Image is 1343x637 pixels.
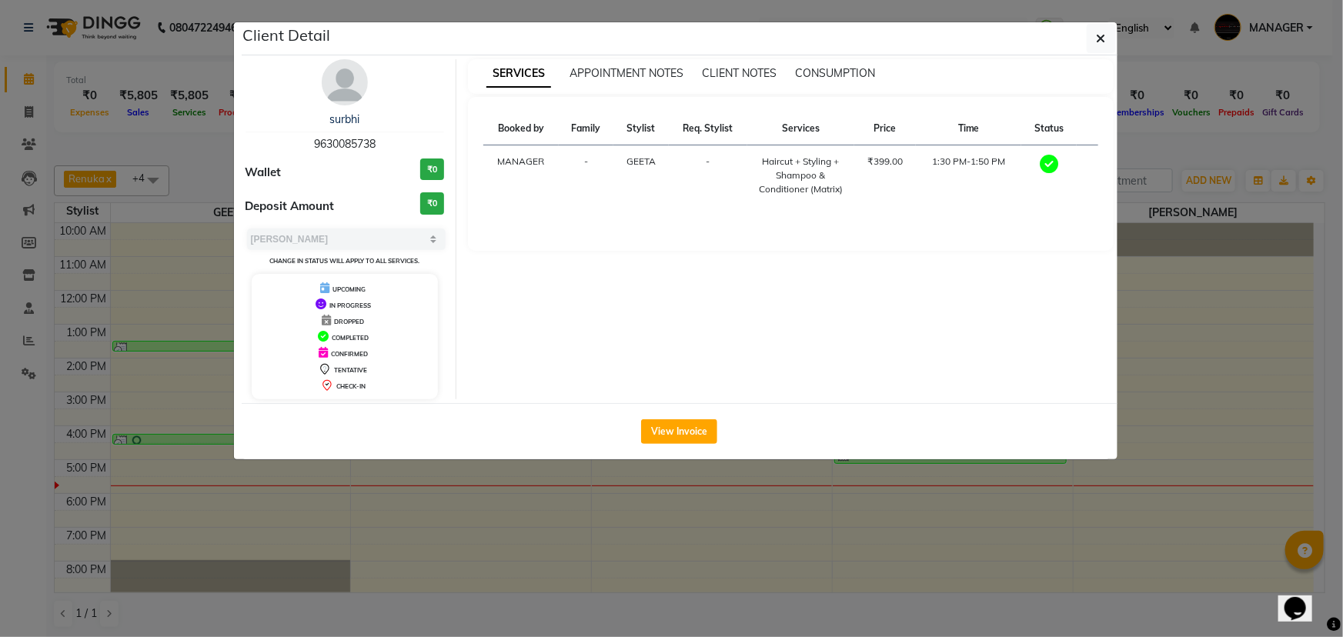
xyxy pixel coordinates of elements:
td: - [669,145,748,206]
span: GEETA [626,155,656,167]
span: UPCOMING [332,285,366,293]
span: CLIENT NOTES [702,66,777,80]
button: View Invoice [641,419,717,444]
span: SERVICES [486,60,551,88]
th: Services [747,112,854,145]
span: TENTATIVE [334,366,367,374]
span: CONFIRMED [331,350,368,358]
span: CHECK-IN [336,382,366,390]
small: Change in status will apply to all services. [269,257,419,265]
td: - [559,145,613,206]
span: Wallet [246,164,282,182]
th: Family [559,112,613,145]
span: CONSUMPTION [795,66,875,80]
span: COMPLETED [332,334,369,342]
span: DROPPED [334,318,364,325]
span: IN PROGRESS [329,302,371,309]
h5: Client Detail [243,24,331,47]
span: APPOINTMENT NOTES [570,66,683,80]
h3: ₹0 [420,158,444,181]
td: MANAGER [483,145,559,206]
h3: ₹0 [420,192,444,215]
th: Status [1021,112,1076,145]
iframe: chat widget [1278,575,1328,622]
span: Deposit Amount [246,198,335,215]
th: Time [916,112,1021,145]
div: ₹399.00 [864,155,907,168]
th: Req. Stylist [669,112,748,145]
a: surbhi [329,112,359,126]
th: Booked by [483,112,559,145]
th: Price [854,112,917,145]
th: Stylist [613,112,668,145]
div: Haircut + Styling + Shampoo & Conditioner (Matrix) [757,155,844,196]
img: avatar [322,59,368,105]
span: 9630085738 [314,137,376,151]
td: 1:30 PM-1:50 PM [916,145,1021,206]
